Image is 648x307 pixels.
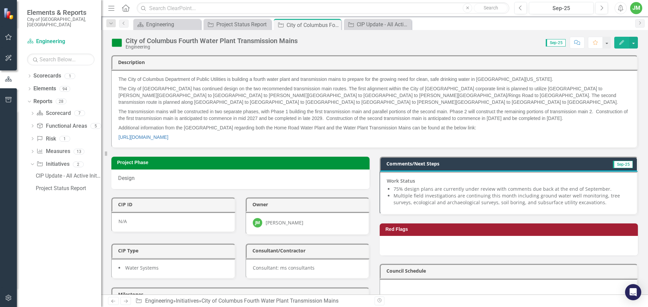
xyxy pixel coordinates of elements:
div: 2 [73,161,84,167]
div: » » [135,297,370,305]
span: Consultant: ms consultants [253,265,315,271]
h3: CIP ID [118,202,231,207]
div: Project Status Report [36,185,101,191]
div: 1 [59,136,70,142]
a: Functional Areas [36,122,87,130]
strong: Work Status [387,178,415,184]
span: Search [484,5,498,10]
h3: Comments/Next Steps [386,161,564,166]
h3: Council Schedule [386,268,633,273]
h3: Description [118,60,633,65]
div: Project Status Report [216,20,269,29]
button: Search [474,3,508,13]
h3: CIP Type [118,248,231,253]
span: Sep-25 [546,39,566,47]
span: Water Systems [125,265,159,271]
div: 5 [90,123,101,129]
img: On Target [111,37,122,48]
span: The City of [GEOGRAPHIC_DATA] has continued design on the two recommended transmission main route... [118,86,618,105]
div: Open Intercom Messenger [625,284,641,300]
div: CIP Update - All Active Initiatives [36,173,101,179]
span: N/A [118,218,127,224]
div: 13 [74,149,84,154]
li: 75% design plans are currently under review with comments due back at the end of September. [394,186,630,192]
a: Measures [36,148,70,155]
a: Reports [33,98,52,105]
div: City of Columbus Fourth Water Plant Transmission Mains [201,298,339,304]
a: Initiatives [176,298,199,304]
button: Sep-25 [529,2,594,14]
div: Engineering [146,20,199,29]
small: City of [GEOGRAPHIC_DATA], [GEOGRAPHIC_DATA] [27,17,94,28]
a: Elements [33,85,56,93]
a: Scorecards [33,72,61,80]
a: [URL][DOMAIN_NAME] [118,134,168,140]
span: Elements & Reports [27,8,94,17]
span: Design [118,175,135,181]
h3: Project Phase [117,160,366,165]
li: Multiple field investigations are continuing this month including ground water well monitoring, t... [394,192,630,206]
div: 28 [56,99,66,104]
h3: Red Flags [385,227,634,232]
a: CIP Update - All Active Initiatives [34,171,101,181]
button: JM [630,2,642,14]
div: Engineering [126,44,298,50]
a: CIP Update - All Active Initiatives [346,20,410,29]
span: The City of Columbus Department of Public Utilities is building a fourth water plant and transmis... [118,76,553,82]
h3: Owner [252,202,366,207]
h3: Milestones [118,292,365,297]
div: 1 [64,73,75,79]
a: Initiatives [36,160,69,168]
a: Engineering [27,38,94,45]
span: Additional information from the [GEOGRAPHIC_DATA] regarding both the Home Road Water Plant and th... [118,125,476,130]
input: Search ClearPoint... [137,2,509,14]
div: Sep-25 [531,4,591,12]
span: The transmission mains will be constructed in two separate phases, with Phase 1 building the firs... [118,109,628,121]
div: City of Columbus Fourth Water Plant Transmission Mains [126,37,298,44]
div: CIP Update - All Active Initiatives [357,20,410,29]
div: City of Columbus Fourth Water Plant Transmission Mains [287,21,340,29]
div: 7 [74,111,85,116]
a: Engineering [145,298,173,304]
input: Search Below... [27,54,94,65]
a: Engineering [135,20,199,29]
div: [PERSON_NAME] [266,219,303,226]
a: Project Status Report [34,183,101,194]
a: Scorecard [36,110,71,117]
a: Risk [36,135,56,143]
div: JM [253,218,262,227]
span: Sep-25 [613,161,633,168]
img: ClearPoint Strategy [3,8,15,20]
a: Project Status Report [205,20,269,29]
h3: Consultant/Contractor [252,248,366,253]
div: 94 [59,86,70,92]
